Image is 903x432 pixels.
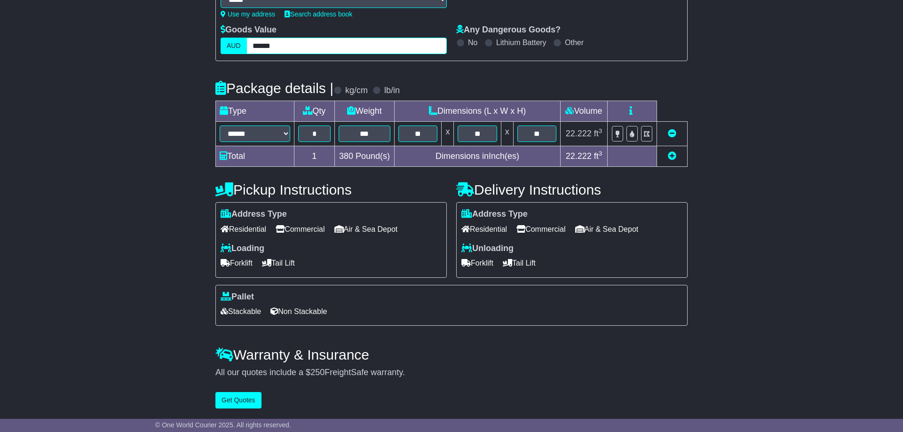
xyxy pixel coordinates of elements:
sup: 3 [599,127,602,134]
td: Pound(s) [334,146,394,167]
h4: Package details | [215,80,333,96]
td: Dimensions (L x W x H) [395,101,561,122]
label: Other [565,38,584,47]
span: Tail Lift [503,256,536,270]
div: All our quotes include a $ FreightSafe warranty. [215,368,688,378]
span: Forklift [461,256,493,270]
td: Type [216,101,294,122]
span: © One World Courier 2025. All rights reserved. [155,421,291,429]
label: kg/cm [345,86,368,96]
td: Total [216,146,294,167]
a: Add new item [668,151,676,161]
label: lb/in [384,86,400,96]
label: Unloading [461,243,514,254]
span: Residential [461,222,507,236]
span: 250 [310,368,325,377]
td: Dimensions in Inch(es) [395,146,561,167]
span: Residential [221,222,266,236]
label: Loading [221,243,264,254]
label: Lithium Battery [496,38,547,47]
span: ft [594,151,602,161]
h4: Delivery Instructions [456,182,688,197]
span: Forklift [221,256,253,270]
a: Search address book [285,10,352,18]
label: AUD [221,38,247,54]
td: x [442,122,454,146]
span: Non Stackable [270,304,327,319]
a: Use my address [221,10,275,18]
span: Air & Sea Depot [334,222,398,236]
span: ft [594,129,602,138]
sup: 3 [599,150,602,157]
label: Goods Value [221,25,277,35]
span: 22.222 [566,129,592,138]
h4: Warranty & Insurance [215,347,688,362]
label: Address Type [221,209,287,220]
a: Remove this item [668,129,676,138]
span: Commercial [516,222,565,236]
button: Get Quotes [215,392,261,408]
h4: Pickup Instructions [215,182,447,197]
td: x [501,122,513,146]
label: No [468,38,477,47]
label: Address Type [461,209,528,220]
td: Weight [334,101,394,122]
td: 1 [294,146,335,167]
span: Air & Sea Depot [575,222,639,236]
span: Commercial [276,222,325,236]
label: Pallet [221,292,254,302]
span: Tail Lift [262,256,295,270]
td: Qty [294,101,335,122]
td: Volume [560,101,607,122]
span: Stackable [221,304,261,319]
label: Any Dangerous Goods? [456,25,561,35]
span: 380 [339,151,353,161]
span: 22.222 [566,151,592,161]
